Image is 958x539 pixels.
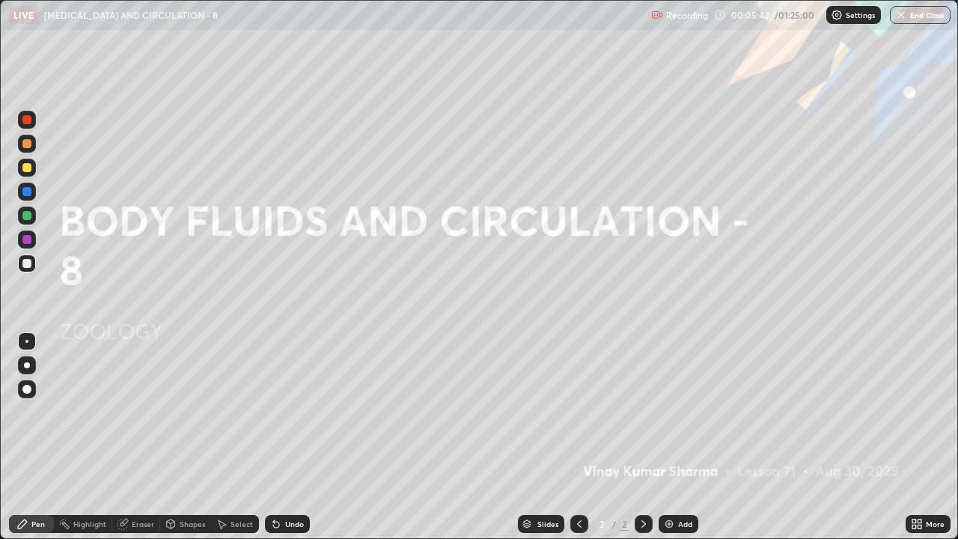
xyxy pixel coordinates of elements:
div: / [612,520,617,529]
div: Highlight [73,520,106,528]
img: recording.375f2c34.svg [651,9,663,21]
div: Select [231,520,253,528]
div: Shapes [180,520,205,528]
div: Undo [285,520,304,528]
img: class-settings-icons [831,9,843,21]
div: Add [678,520,692,528]
div: More [926,520,945,528]
div: Eraser [132,520,154,528]
div: Slides [537,520,558,528]
p: LIVE [13,9,34,21]
img: end-class-cross [895,9,907,21]
div: 2 [620,517,629,531]
div: Pen [31,520,45,528]
p: [MEDICAL_DATA] AND CIRCULATION - 8 [44,9,218,21]
div: 2 [594,520,609,529]
p: Settings [846,11,875,19]
img: add-slide-button [663,518,675,530]
button: End Class [890,6,951,24]
p: Recording [666,10,708,21]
